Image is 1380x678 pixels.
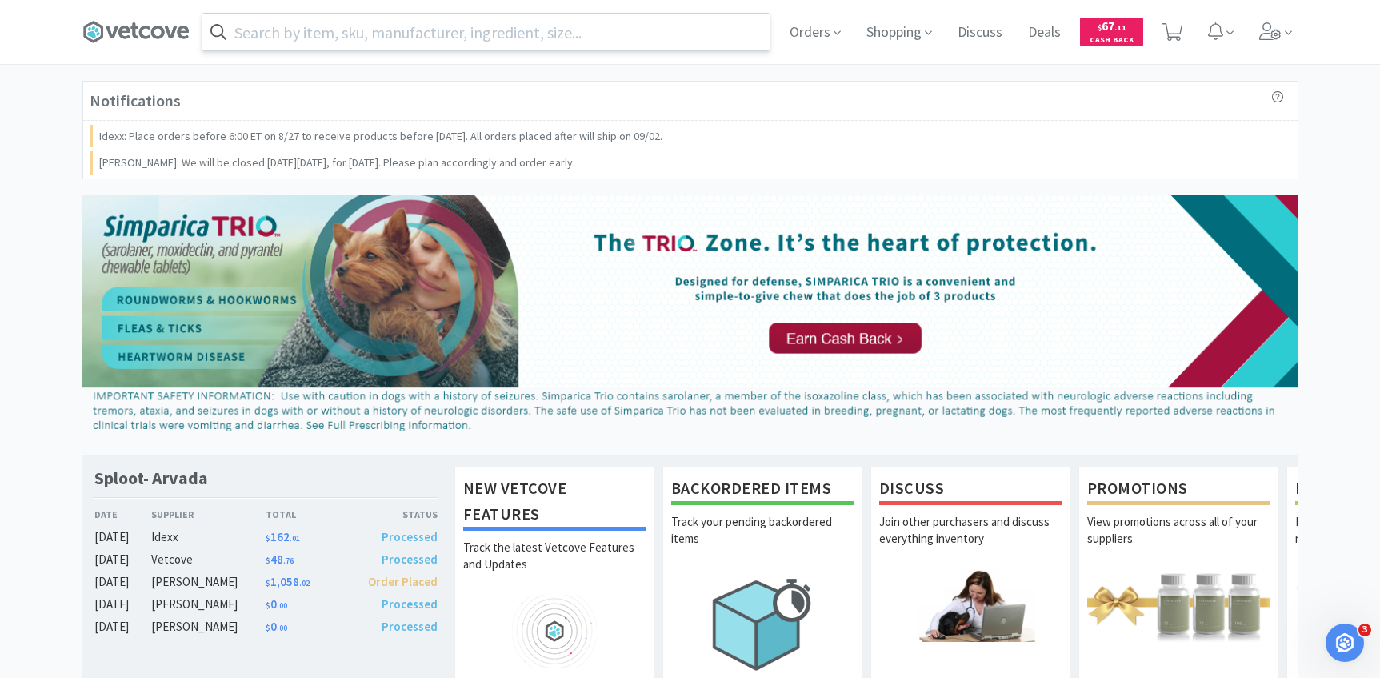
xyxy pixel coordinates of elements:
[1098,18,1126,34] span: 67
[94,550,152,569] div: [DATE]
[94,467,208,490] h1: Sploot- Arvada
[1022,26,1067,40] a: Deals
[283,556,294,566] span: . 76
[94,617,438,636] a: [DATE][PERSON_NAME]$0.00Processed
[463,539,646,595] p: Track the latest Vetcove Features and Updates
[266,552,294,567] span: 48
[382,619,438,634] span: Processed
[151,550,266,569] div: Vetcove
[277,623,287,633] span: . 00
[90,88,181,114] h3: Notifications
[463,475,646,531] h1: New Vetcove Features
[266,507,352,522] div: Total
[463,595,646,668] img: hero_feature_roadmap.png
[277,600,287,611] span: . 00
[1080,10,1143,54] a: $67.11Cash Back
[266,533,270,544] span: $
[951,26,1009,40] a: Discuss
[151,572,266,592] div: [PERSON_NAME]
[266,623,270,633] span: $
[266,578,270,588] span: $
[94,595,438,614] a: [DATE][PERSON_NAME]$0.00Processed
[879,569,1062,642] img: hero_discuss.png
[94,507,152,522] div: Date
[151,617,266,636] div: [PERSON_NAME]
[671,475,854,505] h1: Backordered Items
[266,529,300,544] span: 162
[94,528,438,547] a: [DATE]Idexx$162.01Processed
[202,14,770,50] input: Search by item, sku, manufacturer, ingredient, size...
[151,528,266,547] div: Idexx
[1358,624,1371,636] span: 3
[266,619,287,634] span: 0
[94,550,438,569] a: [DATE]Vetcove$48.76Processed
[290,533,300,544] span: . 01
[94,617,152,636] div: [DATE]
[879,475,1062,505] h1: Discuss
[99,154,575,171] p: [PERSON_NAME]: We will be closed [DATE][DATE], for [DATE]. Please plan accordingly and order early.
[352,507,438,522] div: Status
[382,552,438,567] span: Processed
[382,529,438,544] span: Processed
[382,596,438,612] span: Processed
[151,507,266,522] div: Supplier
[1098,22,1102,33] span: $
[94,572,152,592] div: [DATE]
[1326,624,1364,662] iframe: Intercom live chat
[94,595,152,614] div: [DATE]
[1114,22,1126,33] span: . 11
[266,600,270,611] span: $
[1087,513,1270,569] p: View promotions across all of your suppliers
[99,127,662,145] p: Idexx: Place orders before 6:00 ET on 8/27 to receive products before [DATE]. All orders placed a...
[1087,569,1270,642] img: hero_promotions.png
[82,195,1298,439] img: d2d77c193a314c21b65cb967bbf24cd3_44.png
[879,513,1062,569] p: Join other purchasers and discuss everything inventory
[151,595,266,614] div: [PERSON_NAME]
[94,572,438,592] a: [DATE][PERSON_NAME]$1,058.02Order Placed
[1087,475,1270,505] h1: Promotions
[1090,36,1134,46] span: Cash Back
[671,513,854,569] p: Track your pending backordered items
[266,596,287,612] span: 0
[368,574,438,589] span: Order Placed
[299,578,310,588] span: . 02
[94,528,152,547] div: [DATE]
[266,574,310,589] span: 1,058
[266,556,270,566] span: $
